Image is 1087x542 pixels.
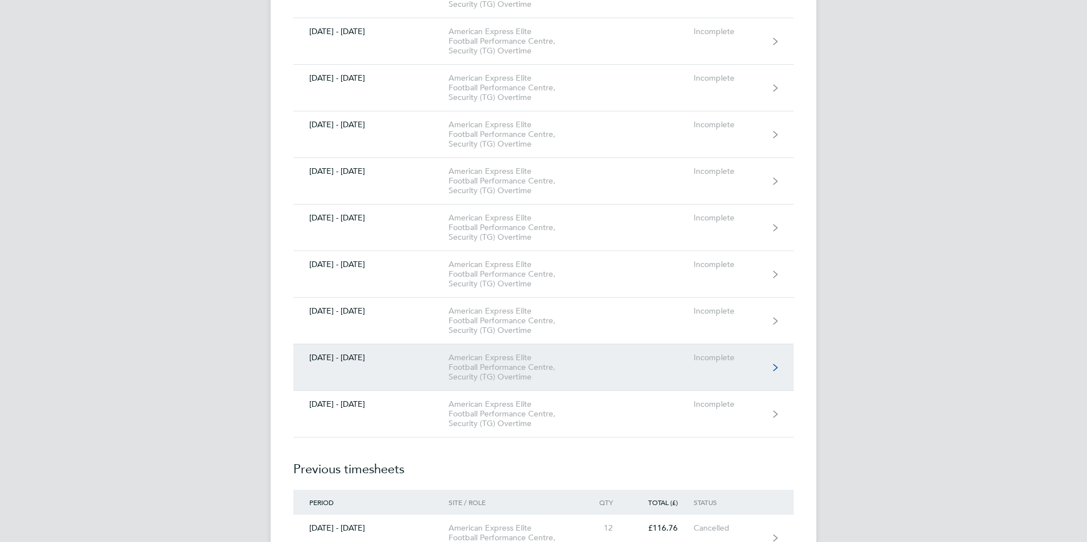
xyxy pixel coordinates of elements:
[449,166,579,195] div: American Express Elite Football Performance Centre, Security (TG) Overtime
[293,344,794,391] a: [DATE] - [DATE]American Express Elite Football Performance Centre, Security (TG) OvertimeIncomplete
[293,166,449,176] div: [DATE] - [DATE]
[293,205,794,251] a: [DATE] - [DATE]American Express Elite Football Performance Centre, Security (TG) OvertimeIncomplete
[293,353,449,362] div: [DATE] - [DATE]
[629,523,694,533] div: £116.76
[694,353,764,362] div: Incomplete
[694,306,764,316] div: Incomplete
[694,120,764,130] div: Incomplete
[694,498,764,506] div: Status
[449,120,579,149] div: American Express Elite Football Performance Centre, Security (TG) Overtime
[694,523,764,533] div: Cancelled
[293,298,794,344] a: [DATE] - [DATE]American Express Elite Football Performance Centre, Security (TG) OvertimeIncomplete
[293,399,449,409] div: [DATE] - [DATE]
[293,306,449,316] div: [DATE] - [DATE]
[449,213,579,242] div: American Express Elite Football Performance Centre, Security (TG) Overtime
[293,120,449,130] div: [DATE] - [DATE]
[293,437,794,490] h2: Previous timesheets
[579,523,629,533] div: 12
[293,27,449,36] div: [DATE] - [DATE]
[449,260,579,289] div: American Express Elite Football Performance Centre, Security (TG) Overtime
[694,73,764,83] div: Incomplete
[293,391,794,437] a: [DATE] - [DATE]American Express Elite Football Performance Centre, Security (TG) OvertimeIncomplete
[694,213,764,223] div: Incomplete
[449,306,579,335] div: American Express Elite Football Performance Centre, Security (TG) Overtime
[449,399,579,428] div: American Express Elite Football Performance Centre, Security (TG) Overtime
[629,498,694,506] div: Total (£)
[293,260,449,269] div: [DATE] - [DATE]
[694,399,764,409] div: Incomplete
[449,498,579,506] div: Site / Role
[293,111,794,158] a: [DATE] - [DATE]American Express Elite Football Performance Centre, Security (TG) OvertimeIncomplete
[293,73,449,83] div: [DATE] - [DATE]
[449,27,579,56] div: American Express Elite Football Performance Centre, Security (TG) Overtime
[293,65,794,111] a: [DATE] - [DATE]American Express Elite Football Performance Centre, Security (TG) OvertimeIncomplete
[579,498,629,506] div: Qty
[293,251,794,298] a: [DATE] - [DATE]American Express Elite Football Performance Centre, Security (TG) OvertimeIncomplete
[309,498,334,507] span: Period
[694,166,764,176] div: Incomplete
[293,523,449,533] div: [DATE] - [DATE]
[293,213,449,223] div: [DATE] - [DATE]
[694,260,764,269] div: Incomplete
[449,73,579,102] div: American Express Elite Football Performance Centre, Security (TG) Overtime
[694,27,764,36] div: Incomplete
[293,18,794,65] a: [DATE] - [DATE]American Express Elite Football Performance Centre, Security (TG) OvertimeIncomplete
[293,158,794,205] a: [DATE] - [DATE]American Express Elite Football Performance Centre, Security (TG) OvertimeIncomplete
[449,353,579,382] div: American Express Elite Football Performance Centre, Security (TG) Overtime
